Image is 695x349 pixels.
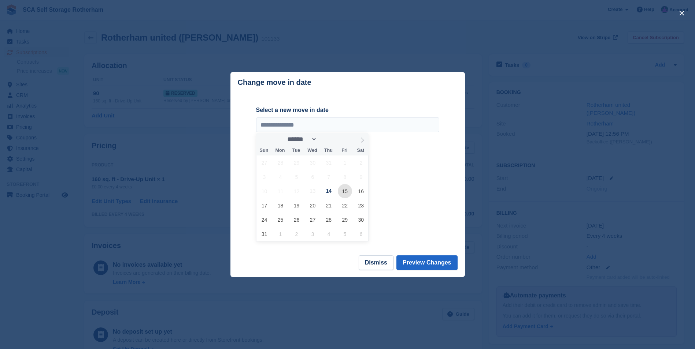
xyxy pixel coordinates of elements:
span: Sun [256,148,272,153]
span: July 28, 2025 [273,155,288,170]
span: Mon [272,148,288,153]
span: Wed [304,148,320,153]
span: August 25, 2025 [273,213,288,227]
span: August 13, 2025 [306,184,320,198]
span: August 14, 2025 [322,184,336,198]
p: Change move in date [238,78,311,87]
span: Thu [320,148,336,153]
span: September 5, 2025 [338,227,352,241]
span: August 23, 2025 [354,198,368,213]
span: August 12, 2025 [289,184,304,198]
input: Year [317,135,340,143]
span: September 2, 2025 [289,227,304,241]
label: Select a new move in date [256,106,439,115]
span: August 8, 2025 [338,170,352,184]
span: September 4, 2025 [322,227,336,241]
span: August 27, 2025 [306,213,320,227]
span: August 9, 2025 [354,170,368,184]
span: August 15, 2025 [338,184,352,198]
button: Preview Changes [396,255,458,270]
span: August 17, 2025 [257,198,271,213]
span: August 28, 2025 [322,213,336,227]
span: August 16, 2025 [354,184,368,198]
span: July 30, 2025 [306,155,320,170]
span: July 31, 2025 [322,155,336,170]
span: July 27, 2025 [257,155,271,170]
span: August 2, 2025 [354,155,368,170]
span: August 18, 2025 [273,198,288,213]
button: Dismiss [359,255,393,270]
span: September 6, 2025 [354,227,368,241]
span: July 29, 2025 [289,155,304,170]
span: August 22, 2025 [338,198,352,213]
span: August 19, 2025 [289,198,304,213]
span: August 31, 2025 [257,227,271,241]
span: August 29, 2025 [338,213,352,227]
button: close [676,7,688,19]
span: September 1, 2025 [273,227,288,241]
span: August 6, 2025 [306,170,320,184]
span: Tue [288,148,304,153]
select: Month [285,135,317,143]
span: August 4, 2025 [273,170,288,184]
span: Sat [352,148,369,153]
span: August 7, 2025 [322,170,336,184]
span: August 30, 2025 [354,213,368,227]
span: August 5, 2025 [289,170,304,184]
span: August 11, 2025 [273,184,288,198]
span: September 3, 2025 [306,227,320,241]
span: August 10, 2025 [257,184,271,198]
span: August 24, 2025 [257,213,271,227]
span: August 26, 2025 [289,213,304,227]
span: August 20, 2025 [306,198,320,213]
span: August 3, 2025 [257,170,271,184]
span: August 21, 2025 [322,198,336,213]
span: Fri [336,148,352,153]
span: August 1, 2025 [338,155,352,170]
